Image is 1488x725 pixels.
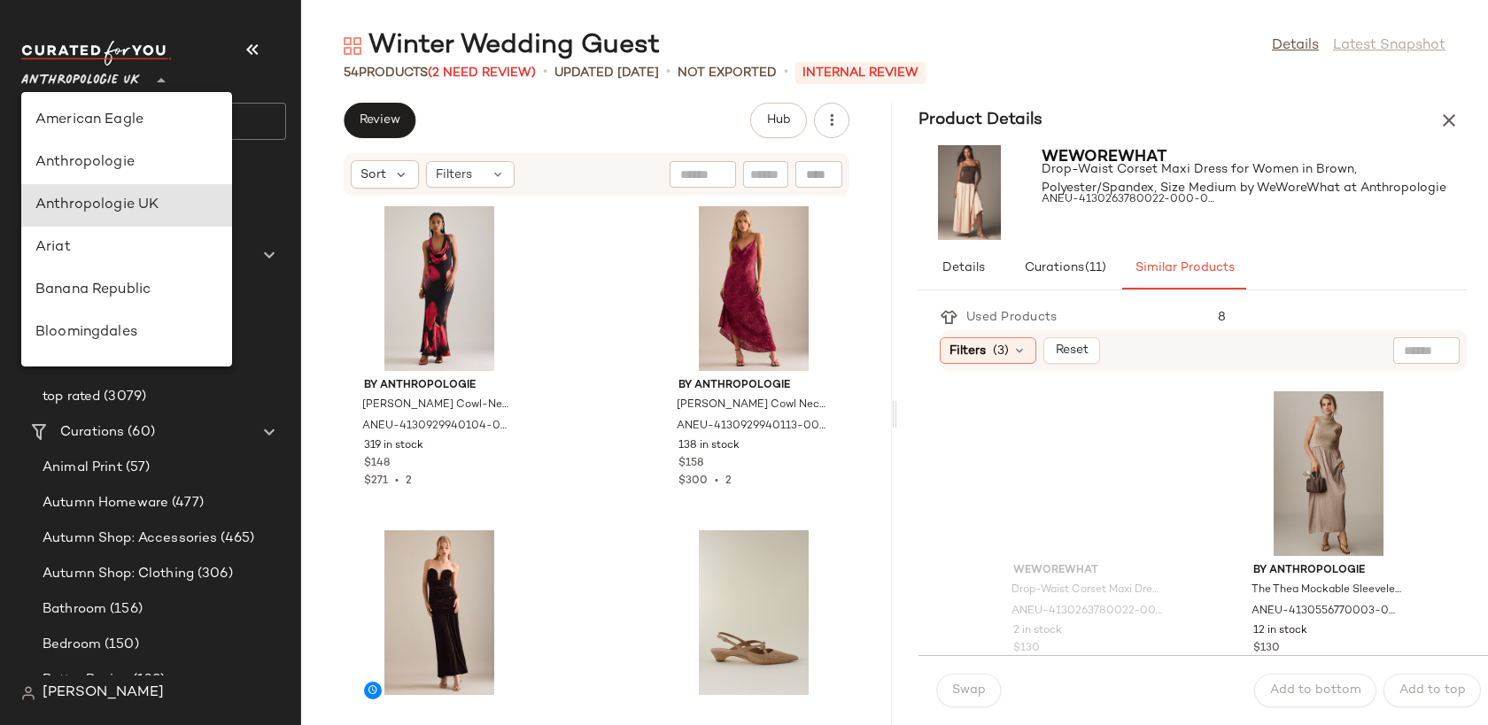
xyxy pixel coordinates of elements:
span: 12 in stock [1253,623,1307,639]
span: top rated [43,387,100,407]
span: ANEU-4130263780022-000-020 [1011,604,1162,620]
span: [PERSON_NAME] Cowl-Neck Maxi Slip Dress for Women, Viscose/Ecovero, Size Uk 10 by Anthropologie [362,397,513,413]
span: Anthropologie UK [21,60,140,92]
img: svg%3e [344,37,361,55]
button: Reset [1043,337,1100,364]
span: 8.4-8.8 AM Newness [43,351,176,372]
img: 4130263780022_020_b [918,145,1020,240]
span: ANEU-4130556770003-000-054 [1252,604,1402,620]
span: 319 in stock [364,438,423,454]
h3: Product Details [897,108,1064,133]
span: • [388,475,406,487]
span: • [666,62,670,83]
span: [PERSON_NAME] [43,683,164,704]
span: • [784,62,788,83]
span: 2 [406,475,412,487]
span: Reset [1055,343,1089,358]
span: ANEU-4130929940113-000-259 [677,419,827,435]
span: ANEU-4130929940104-000-520 [362,419,513,435]
span: (138) [129,670,166,690]
span: Global Clipboards [60,245,176,266]
p: Not Exported [678,64,777,82]
img: cfy_white_logo.C9jOOHJF.svg [21,41,172,66]
span: 2 in stock [1013,623,1062,639]
span: Sort [360,166,386,184]
span: (3) [993,342,1009,360]
span: (477) [168,493,204,513]
a: Details [1272,35,1319,57]
span: 8.11-8.15 AM Newness [43,281,189,301]
span: • [708,475,725,487]
span: Dashboard [57,174,127,195]
div: Used Products [957,308,1071,327]
span: Filters [949,342,986,360]
span: Autumn Homeware [43,493,168,513]
span: (3079) [100,387,146,407]
span: ANEU-4130263780022-000-020 [1042,192,1219,208]
span: (257) [176,351,212,372]
span: By Anthropologie [678,378,829,394]
span: Bathroom [43,599,106,620]
span: $130 [1253,641,1280,657]
span: 8.18-8.22 AM Newness [43,316,190,336]
span: Similar Products [1134,261,1234,275]
span: $271 [364,475,388,487]
span: Curations [1023,261,1106,275]
span: The Thea Mockable Sleeveless Midi Jumper Dress for Women in Purple, Polyester/Polyamide/Viscose, ... [1252,582,1402,598]
span: (4) [176,245,197,266]
button: Hub [750,103,807,138]
span: Drop-Waist Corset Maxi Dress for Women in Brown, Polyester/Spandex, Size Medium by WeWoreWhat at ... [1042,160,1467,197]
span: [PERSON_NAME] Cowl Neck Cut-Out Maxi Dress for Women, Polyester/Viscose, Size Uk 8 by Anthropologie [677,397,827,413]
span: (57) [122,458,151,478]
span: (156) [106,599,143,620]
span: (150) [101,635,139,655]
div: Products [344,64,536,82]
span: (60) [124,422,155,443]
span: $158 [678,456,703,472]
span: Autumn Shop: Accessories [43,528,217,549]
span: (226) [189,281,224,301]
span: $130 [1013,641,1040,657]
span: Filters [436,166,472,184]
span: (306) [194,564,233,584]
span: 54 [344,66,359,80]
span: (11) [1084,261,1106,275]
span: $300 [678,475,708,487]
img: svg%3e [28,175,46,193]
span: (2 Need Review) [428,66,536,80]
img: 4130929940104_520_e [350,206,529,371]
span: Bedroom [43,635,101,655]
span: (465) [217,528,254,549]
button: Review [344,103,415,138]
span: Better Basics [43,670,129,690]
span: By Anthropologie [364,378,515,394]
span: All Products [60,210,139,230]
span: By Anthropologie [1253,563,1404,579]
img: 4130929940113_259_e [664,206,843,371]
span: 2 [725,475,732,487]
div: Winter Wedding Guest [344,28,660,64]
span: Drop-Waist Corset Maxi Dress for Women in Brown, Polyester/Spandex, Size Medium by WeWoreWhat at ... [1011,582,1162,598]
span: WeWoreWhat [1042,149,1167,166]
span: Bardot [364,702,515,718]
div: 8 [1204,308,1468,327]
span: [GEOGRAPHIC_DATA] [678,702,829,718]
span: Animal Print [43,458,122,478]
span: Autumn Shop: Clothing [43,564,194,584]
p: updated [DATE] [554,64,659,82]
span: (275) [190,316,225,336]
img: 4130556770003_054_b [1239,391,1418,556]
p: INTERNAL REVIEW [795,62,926,84]
span: • [543,62,547,83]
img: 4313978120016_023_e [664,530,843,695]
span: Hub [766,113,791,127]
span: Review [359,113,400,127]
img: 4130911810217_020_e [350,530,529,695]
span: 138 in stock [678,438,740,454]
span: Details [941,261,984,275]
span: $148 [364,456,390,472]
img: svg%3e [21,686,35,700]
span: WeWoreWhat [1013,563,1164,579]
span: Curations [60,422,124,443]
